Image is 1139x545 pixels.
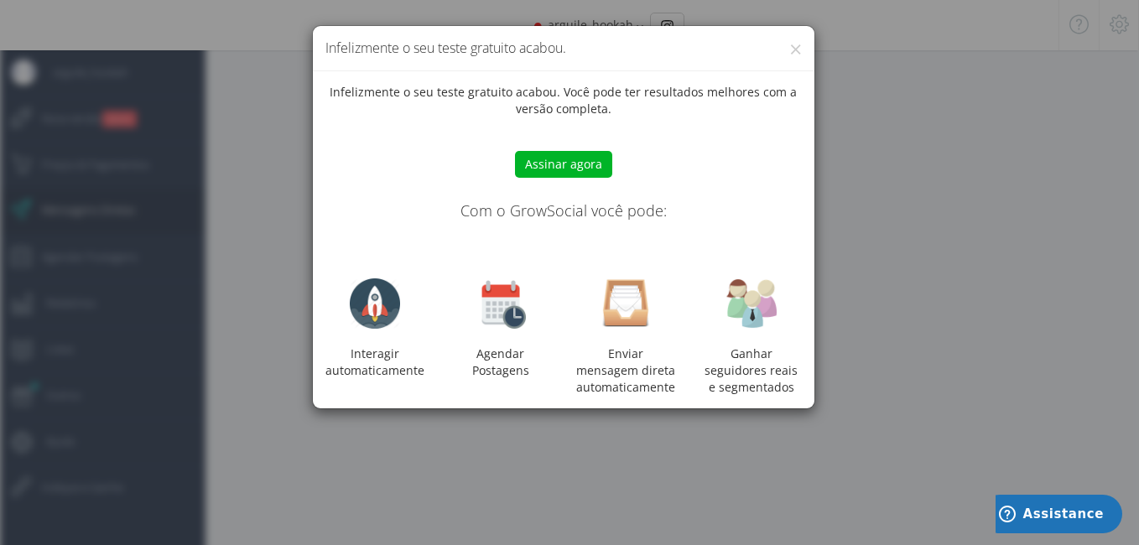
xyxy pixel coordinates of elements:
img: inbox.png [601,278,651,329]
div: Agendar Postagens [438,278,564,379]
button: Assinar agora [515,151,612,178]
div: Interagir automaticamente [313,278,439,379]
img: users.png [726,278,777,329]
img: calendar-clock-128.png [476,278,526,329]
h4: Com o GrowSocial você pode: [325,203,802,220]
iframe: Ouvre un widget dans lequel vous pouvez trouver plus d’informations [996,495,1122,537]
div: Infelizmente o seu teste gratuito acabou. Você pode ter resultados melhores com a versão completa. [313,84,814,396]
div: Enviar mensagem direta automaticamente [564,278,689,396]
h4: Infelizmente o seu teste gratuito acabou. [325,39,802,58]
img: rocket-128.png [350,278,400,329]
button: × [789,38,802,60]
div: Ganhar seguidores reais e segmentados [689,345,814,396]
